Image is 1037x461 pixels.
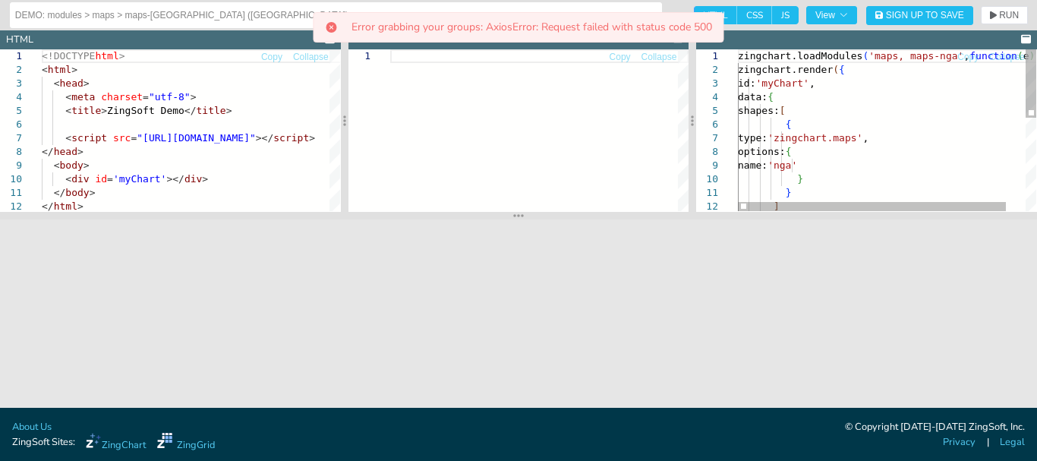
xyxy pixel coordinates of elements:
span: name: [738,159,768,171]
span: > [202,173,208,185]
button: Copy [260,50,283,65]
span: 'myChart' [756,77,809,89]
span: } [798,173,804,185]
span: body [65,187,89,198]
span: Collapse [641,52,677,62]
span: shapes: [738,105,780,116]
button: Copy [609,50,632,65]
button: RUN [981,6,1028,24]
span: = [131,132,137,144]
a: About Us [12,420,52,434]
div: 7 [696,131,718,145]
span: head [54,146,77,157]
div: 8 [696,145,718,159]
span: html [48,64,71,75]
span: } [786,187,792,198]
span: html [54,201,77,212]
span: ></ [256,132,273,144]
a: Privacy [943,435,976,450]
span: </ [42,201,54,212]
span: , [809,77,815,89]
button: Sign Up to Save [866,6,973,25]
span: id: [738,77,755,89]
span: ></ [166,173,184,185]
span: > [309,132,315,144]
div: 10 [696,172,718,186]
span: body [59,159,83,171]
span: > [90,187,96,198]
span: id [95,173,107,185]
div: 1 [696,49,718,63]
span: zingchart.loadModules [738,50,862,62]
span: 'nga' [768,159,797,171]
span: head [59,77,83,89]
span: </ [184,105,197,116]
span: ZingSoft Demo [107,105,184,116]
span: ( [834,64,840,75]
div: JS [702,33,711,47]
span: < [65,173,71,185]
span: 'zingchart.maps' [768,132,862,144]
span: < [54,77,60,89]
span: < [54,159,60,171]
span: script [71,132,107,144]
input: Untitled Demo [15,3,657,27]
span: { [786,118,792,130]
span: <!DOCTYPE [42,50,95,62]
span: > [77,201,84,212]
button: Copy [957,50,979,65]
div: 2 [696,63,718,77]
span: > [84,159,90,171]
div: 9 [696,159,718,172]
div: 3 [696,77,718,90]
span: { [786,146,792,157]
span: > [101,105,107,116]
span: { [768,91,774,103]
span: ] [774,201,780,212]
span: zingchart.render [738,64,833,75]
a: Legal [1000,435,1025,450]
span: > [226,105,232,116]
span: HTML [694,6,737,24]
span: meta [71,91,95,103]
span: Copy [957,52,979,62]
span: Copy [261,52,282,62]
span: JS [772,6,799,24]
span: Sign Up to Save [886,11,964,20]
div: 12 [696,200,718,213]
span: type: [738,132,768,144]
span: | [987,435,989,450]
span: > [84,77,90,89]
div: HTML [6,33,33,47]
span: div [71,173,89,185]
span: script [273,132,309,144]
span: > [71,64,77,75]
p: Error grabbing your groups: AxiosError: Request failed with status code 500 [351,22,712,33]
span: 'myChart' [113,173,166,185]
button: View [806,6,857,24]
span: div [184,173,202,185]
span: { [839,64,845,75]
span: View [815,11,848,20]
button: Collapse [292,50,329,65]
span: > [77,146,84,157]
button: Collapse [988,50,1026,65]
span: < [65,91,71,103]
div: 5 [696,104,718,118]
span: Copy [610,52,631,62]
span: data: [738,91,768,103]
span: Collapse [989,52,1025,62]
div: 6 [696,118,718,131]
span: < [65,105,71,116]
span: ZingSoft Sites: [12,435,75,450]
span: 'maps, maps-nga' [869,50,964,62]
span: charset [101,91,143,103]
span: "utf-8" [149,91,191,103]
a: ZingGrid [157,433,215,453]
span: options: [738,146,786,157]
button: Collapse [641,50,678,65]
div: 11 [696,186,718,200]
span: = [143,91,149,103]
div: CSS [355,33,374,47]
div: © Copyright [DATE]-[DATE] ZingSoft, Inc. [845,420,1025,435]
